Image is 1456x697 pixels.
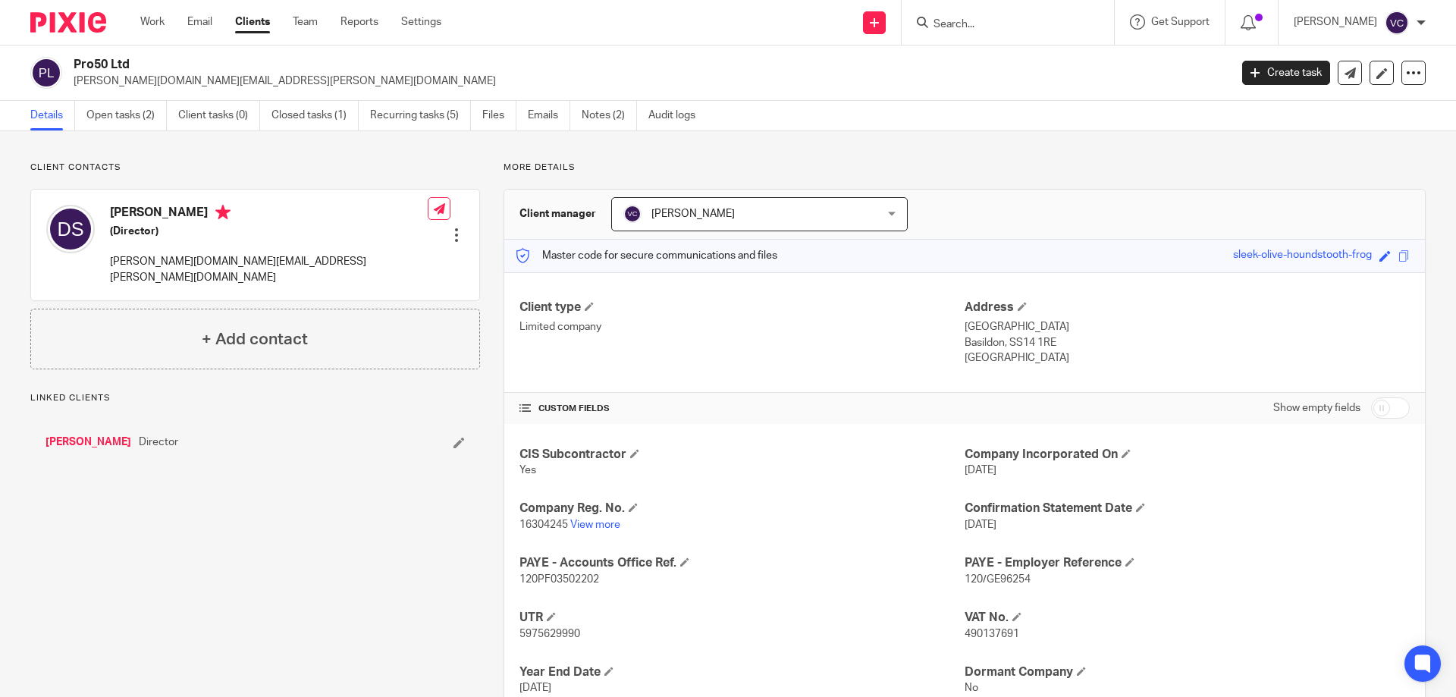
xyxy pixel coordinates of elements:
[235,14,270,30] a: Clients
[139,435,178,450] span: Director
[1273,400,1360,416] label: Show empty fields
[110,205,428,224] h4: [PERSON_NAME]
[86,101,167,130] a: Open tasks (2)
[140,14,165,30] a: Work
[932,18,1068,32] input: Search
[519,206,596,221] h3: Client manager
[519,664,965,680] h4: Year End Date
[519,520,568,530] span: 16304245
[965,683,978,693] span: No
[516,248,777,263] p: Master code for secure communications and files
[30,392,480,404] p: Linked clients
[519,403,965,415] h4: CUSTOM FIELDS
[519,300,965,316] h4: Client type
[519,447,965,463] h4: CIS Subcontractor
[482,101,516,130] a: Files
[519,610,965,626] h4: UTR
[401,14,441,30] a: Settings
[293,14,318,30] a: Team
[965,574,1031,585] span: 120/GE96254
[271,101,359,130] a: Closed tasks (1)
[965,629,1019,639] span: 490137691
[30,101,75,130] a: Details
[965,555,1410,571] h4: PAYE - Employer Reference
[623,205,642,223] img: svg%3E
[965,447,1410,463] h4: Company Incorporated On
[187,14,212,30] a: Email
[965,319,1410,334] p: [GEOGRAPHIC_DATA]
[215,205,231,220] i: Primary
[110,254,428,285] p: [PERSON_NAME][DOMAIN_NAME][EMAIL_ADDRESS][PERSON_NAME][DOMAIN_NAME]
[30,12,106,33] img: Pixie
[570,520,620,530] a: View more
[965,520,996,530] span: [DATE]
[519,555,965,571] h4: PAYE - Accounts Office Ref.
[1151,17,1210,27] span: Get Support
[30,57,62,89] img: svg%3E
[651,209,735,219] span: [PERSON_NAME]
[1233,247,1372,265] div: sleek-olive-houndstooth-frog
[202,328,308,351] h4: + Add contact
[178,101,260,130] a: Client tasks (0)
[582,101,637,130] a: Notes (2)
[340,14,378,30] a: Reports
[965,350,1410,366] p: [GEOGRAPHIC_DATA]
[519,683,551,693] span: [DATE]
[965,610,1410,626] h4: VAT No.
[965,465,996,476] span: [DATE]
[965,664,1410,680] h4: Dormant Company
[45,435,131,450] a: [PERSON_NAME]
[519,465,536,476] span: Yes
[519,574,599,585] span: 120PF03502202
[74,57,990,73] h2: Pro50 Ltd
[965,501,1410,516] h4: Confirmation Statement Date
[1294,14,1377,30] p: [PERSON_NAME]
[74,74,1219,89] p: [PERSON_NAME][DOMAIN_NAME][EMAIL_ADDRESS][PERSON_NAME][DOMAIN_NAME]
[110,224,428,239] h5: (Director)
[1385,11,1409,35] img: svg%3E
[965,300,1410,316] h4: Address
[30,162,480,174] p: Client contacts
[504,162,1426,174] p: More details
[528,101,570,130] a: Emails
[46,205,95,253] img: svg%3E
[370,101,471,130] a: Recurring tasks (5)
[519,319,965,334] p: Limited company
[965,335,1410,350] p: Basildon, SS14 1RE
[519,629,580,639] span: 5975629990
[648,101,707,130] a: Audit logs
[1242,61,1330,85] a: Create task
[519,501,965,516] h4: Company Reg. No.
